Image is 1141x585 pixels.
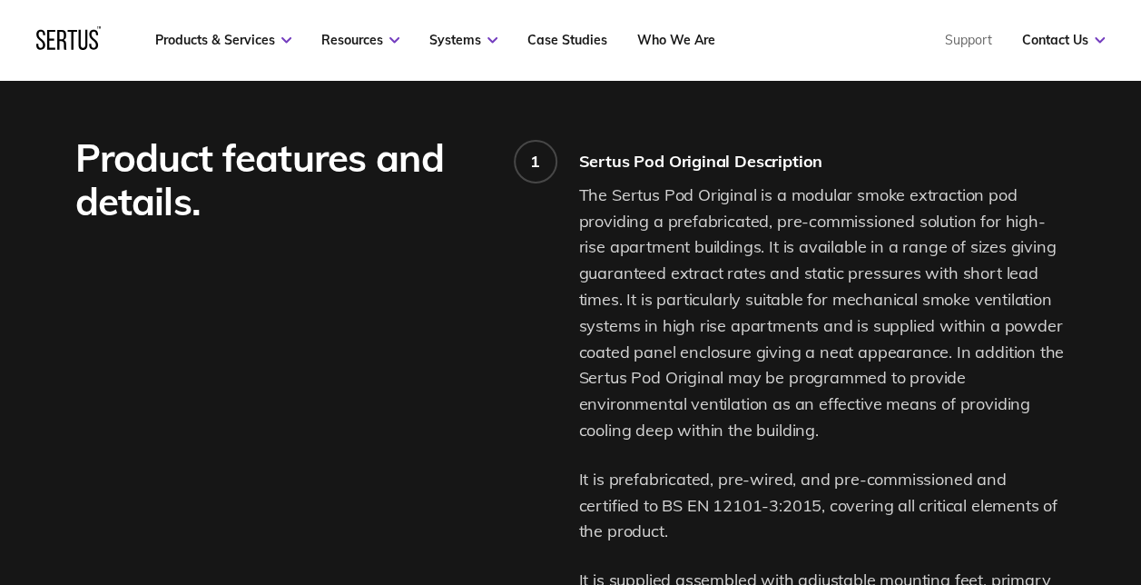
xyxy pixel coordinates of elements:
p: The Sertus Pod Original is a modular smoke extraction pod providing a prefabricated, pre-commissi... [579,183,1067,444]
iframe: Chat Widget [1050,498,1141,585]
a: Resources [321,32,399,48]
div: 1 [530,151,540,172]
div: Sertus Pod Original Description [579,151,1067,172]
a: Support [945,32,992,48]
a: Products & Services [155,32,291,48]
div: Product features and details. [75,136,488,223]
a: Contact Us [1022,32,1105,48]
a: Systems [429,32,497,48]
a: Who We Are [637,32,715,48]
p: It is prefabricated, pre-wired, and pre-commissioned and certified to BS EN 12101-3:2015, coverin... [579,467,1067,545]
a: Case Studies [527,32,607,48]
